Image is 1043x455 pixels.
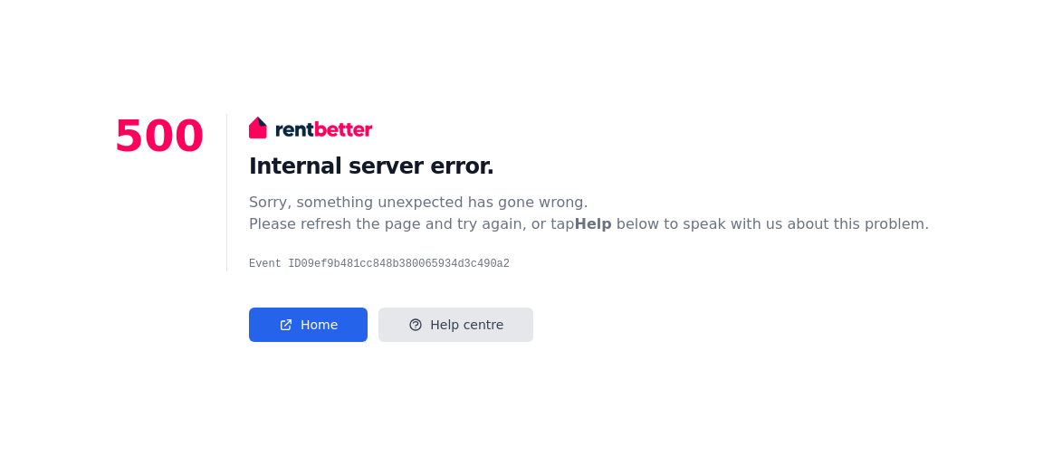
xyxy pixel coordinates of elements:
pre: Event ID 09ef9b481cc848b380065934d3c490a2 [249,257,929,271]
img: RentBetter logo [249,114,372,141]
h1: Internal server error. [249,152,929,181]
p: Sorry, something unexpected has gone wrong. [249,192,929,213]
a: Help centre [378,308,533,342]
p: Please refresh the page and try again, or tap below to speak with us about this problem. [249,213,929,235]
a: Home [249,308,368,342]
strong: Help [575,215,612,232]
p: 500 [114,114,205,342]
